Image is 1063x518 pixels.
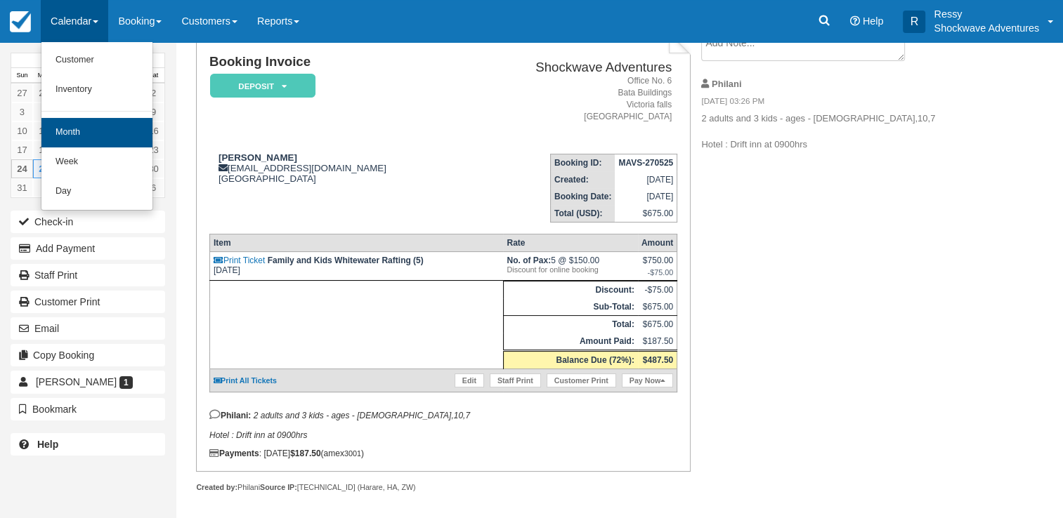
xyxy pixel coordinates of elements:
a: 16 [143,121,164,140]
button: Add Payment [11,237,165,260]
a: Customer [41,46,152,75]
a: 17 [11,140,33,159]
button: Copy Booking [11,344,165,366]
a: Month [41,118,152,147]
strong: Family and Kids Whitewater Rafting (5) [268,255,424,265]
td: $187.50 [638,333,677,351]
a: 25 [33,159,55,178]
th: Amount [638,234,677,252]
strong: [PERSON_NAME] [219,152,297,163]
em: 2 adults and 3 kids - ages - [DEMOGRAPHIC_DATA],10,7 Hotel : Drift inn at 0900hrs [209,411,470,440]
td: $675.00 [638,316,677,333]
a: 9 [143,102,164,121]
th: Total: [503,316,637,333]
em: Discount for online booking [507,265,634,274]
td: [DATE] [209,252,503,281]
a: Customer Print [547,373,616,387]
strong: Payments [209,449,259,458]
a: 31 [11,178,33,197]
a: 1 [33,178,55,197]
a: Customer Print [11,291,165,313]
a: Inventory [41,75,152,105]
a: 11 [33,121,55,140]
a: 4 [33,102,55,121]
a: Pay Now [622,373,673,387]
a: Week [41,147,152,177]
ul: Calendar [41,42,153,211]
th: Amount Paid: [503,333,637,351]
td: [DATE] [615,188,677,205]
th: Sub-Total: [503,298,637,316]
th: Balance Due (72%): [503,351,637,369]
a: Staff Print [11,264,165,286]
th: Created: [550,171,615,188]
p: 2 adults and 3 kids - ages - [DEMOGRAPHIC_DATA],10,7 Hotel : Drift inn at 0900hrs [701,112,938,152]
em: Deposit [210,74,315,98]
td: [DATE] [615,171,677,188]
div: Philani [TECHNICAL_ID] (Harare, HA, ZW) [196,482,690,493]
div: $750.00 [641,255,673,277]
strong: Philani [712,79,741,89]
td: $675.00 [638,298,677,316]
th: Booking Date: [550,188,615,205]
strong: MAVS-270525 [618,158,673,168]
div: [EMAIL_ADDRESS][DOMAIN_NAME] [GEOGRAPHIC_DATA] [209,152,464,184]
address: Office No. 6 Bata Buildings Victoria falls [GEOGRAPHIC_DATA] [470,75,672,124]
strong: $487.50 [643,355,673,365]
strong: No. of Pax [507,255,551,265]
span: [PERSON_NAME] [36,376,117,387]
b: Help [37,439,58,450]
button: Check-in [11,211,165,233]
th: Total (USD): [550,205,615,223]
a: 24 [11,159,33,178]
button: Email [11,317,165,340]
th: Rate [503,234,637,252]
em: [DATE] 03:26 PM [701,95,938,111]
a: Day [41,177,152,206]
img: checkfront-main-nav-mini-logo.png [10,11,31,32]
th: Sat [143,68,164,84]
a: Staff Print [490,373,541,387]
th: Mon [33,68,55,84]
a: 30 [143,159,164,178]
th: Item [209,234,503,252]
a: Print Ticket [214,255,265,265]
a: 3 [11,102,33,121]
strong: Philani: [209,411,251,420]
h2: Shockwave Adventures [470,60,672,75]
small: 3001 [344,449,361,458]
th: Sun [11,68,33,84]
a: Print All Tickets [214,376,277,385]
strong: Created by: [196,483,237,491]
a: 28 [33,84,55,102]
a: 18 [33,140,55,159]
h1: Booking Invoice [209,55,464,69]
p: Ressy [934,7,1039,21]
div: R [903,11,925,33]
a: [PERSON_NAME] 1 [11,371,165,393]
a: Help [11,433,165,456]
td: $675.00 [615,205,677,223]
strong: $187.50 [290,449,320,458]
th: Booking ID: [550,154,615,172]
button: Bookmark [11,398,165,420]
span: 1 [119,376,133,389]
a: 10 [11,121,33,140]
a: 6 [143,178,164,197]
a: Deposit [209,73,311,99]
p: Shockwave Adventures [934,21,1039,35]
a: 27 [11,84,33,102]
i: Help [850,16,860,26]
strong: Source IP: [260,483,297,491]
span: Help [863,15,884,27]
a: 2 [143,84,164,102]
td: -$75.00 [638,281,677,299]
a: 23 [143,140,164,159]
th: Discount: [503,281,637,299]
em: -$75.00 [641,268,673,277]
td: 5 @ $150.00 [503,252,637,281]
div: : [DATE] (amex ) [209,449,677,458]
a: Edit [455,373,484,387]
